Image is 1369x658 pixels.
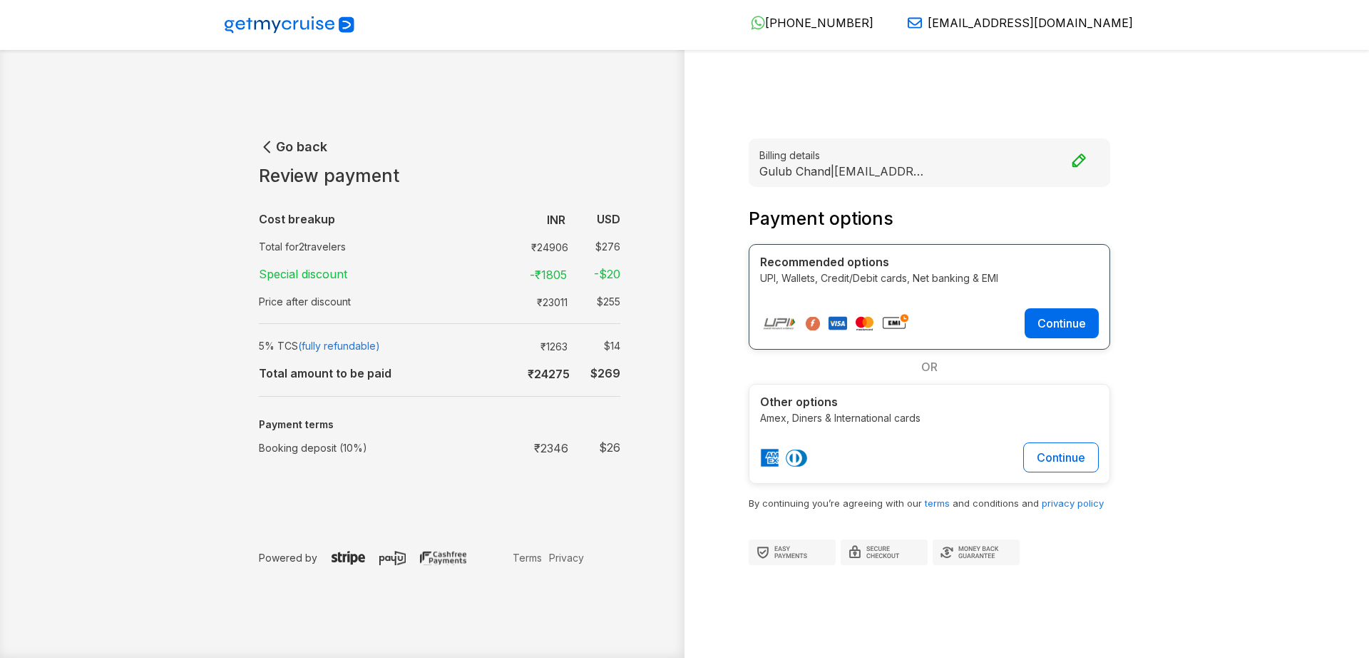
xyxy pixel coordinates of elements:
strong: Special discount [259,267,347,281]
td: ₹ 1263 [521,335,573,356]
strong: $ 26 [599,440,620,455]
td: : [494,233,501,260]
h4: Other options [760,395,1099,409]
img: payu [379,551,406,565]
td: : [494,288,501,315]
h4: Recommended options [760,255,1099,269]
td: : [494,359,501,388]
button: Continue [1023,442,1099,472]
td: ₹ 24906 [521,236,574,257]
td: $ 255 [573,291,620,312]
h5: Payment terms [259,419,620,431]
a: privacy policy [1042,497,1104,509]
b: ₹ 24275 [528,367,570,381]
td: ₹ 23011 [521,291,573,312]
img: Email [908,16,922,30]
b: Total amount to be paid [259,366,391,380]
small: Billing details [759,148,1099,163]
span: (fully refundable) [298,340,380,352]
p: Gulub Chand | [EMAIL_ADDRESS][DOMAIN_NAME] [759,164,923,178]
img: WhatsApp [751,16,765,30]
div: OR [749,350,1110,384]
td: : [494,333,501,359]
a: [EMAIL_ADDRESS][DOMAIN_NAME] [896,16,1133,30]
a: terms [925,497,950,509]
td: Total for 2 travelers [259,233,494,260]
b: $ 269 [590,366,620,380]
b: Cost breakup [259,212,335,226]
p: UPI, Wallets, Credit/Debit cards, Net banking & EMI [760,270,1099,285]
a: Terms [509,550,545,565]
td: Price after discount [259,288,494,315]
td: 5% TCS [259,333,494,359]
strong: -₹ 1805 [530,268,567,282]
button: Continue [1025,308,1099,338]
td: $ 14 [573,335,620,356]
strong: ₹ 2346 [534,441,568,455]
button: Go back [259,138,327,156]
a: Privacy [545,550,588,565]
p: By continuing you’re agreeing with our and conditions and [749,495,1110,511]
img: cashfree [420,551,466,565]
b: INR [547,213,565,227]
td: : [494,260,501,288]
td: : [494,205,501,233]
p: Powered by [259,550,509,565]
span: [EMAIL_ADDRESS][DOMAIN_NAME] [928,16,1133,30]
strong: -$ 20 [594,267,620,281]
td: Booking deposit (10%) [259,433,494,462]
p: Amex, Diners & International cards [760,410,1099,425]
h1: Review payment [259,166,620,187]
img: stripe [332,551,365,565]
td: $ 276 [574,236,620,257]
span: [PHONE_NUMBER] [765,16,873,30]
h3: Payment options [749,208,1110,230]
a: [PHONE_NUMBER] [739,16,873,30]
b: USD [597,212,620,226]
td: : [494,433,501,462]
